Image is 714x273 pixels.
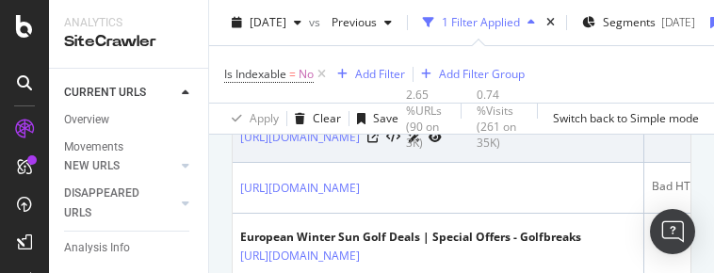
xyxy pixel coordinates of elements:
div: 1 Filter Applied [442,14,520,30]
span: vs [309,14,324,30]
div: Open Intercom Messenger [650,209,695,254]
a: [URL][DOMAIN_NAME] [240,128,360,147]
button: Apply [224,104,279,134]
a: CURRENT URLS [64,83,176,103]
span: Is Indexable [224,66,286,82]
a: Analysis Info [64,238,195,258]
button: 1 Filter Applied [415,8,543,38]
div: 2.65 % URLs ( 90 on 3K ) [406,87,453,152]
button: View HTML Source [386,131,400,144]
div: times [543,13,559,32]
a: [URL][DOMAIN_NAME] [240,247,360,265]
span: = [289,66,296,82]
div: 0.74 % Visits ( 261 on 35K ) [477,87,529,152]
div: Add Filter Group [439,66,525,82]
a: Overview [64,110,195,130]
div: Apply [250,110,279,126]
div: Clear [313,110,341,126]
button: [DATE] [224,8,309,38]
span: 2025 Aug. 9th [250,14,286,30]
button: Add Filter [330,63,405,86]
a: Visit Online Page [367,132,379,143]
div: [DATE] [661,14,695,30]
div: European Winter Sun Golf Deals | Special Offers - Golfbreaks [240,229,581,246]
a: [URL][DOMAIN_NAME] [240,179,360,198]
div: Analytics [64,15,193,31]
span: Segments [603,14,656,30]
div: CURRENT URLS [64,83,146,103]
div: SiteCrawler [64,31,193,53]
span: Previous [324,14,377,30]
button: Segments[DATE] [575,8,703,38]
div: Save [373,110,398,126]
button: Clear [287,104,341,134]
button: Switch back to Simple mode [545,104,699,134]
a: DISAPPEARED URLS [64,184,176,223]
div: Switch back to Simple mode [553,110,699,126]
button: Add Filter Group [414,63,525,86]
div: Overview [64,110,109,130]
div: DISAPPEARED URLS [64,184,159,223]
div: NEW URLS [64,156,120,176]
span: No [299,61,314,88]
button: Save [349,104,398,134]
div: Movements [64,137,123,157]
button: Previous [324,8,399,38]
a: Movements [64,137,195,157]
div: Add Filter [355,66,405,82]
div: Analysis Info [64,238,130,258]
a: NEW URLS [64,156,176,176]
